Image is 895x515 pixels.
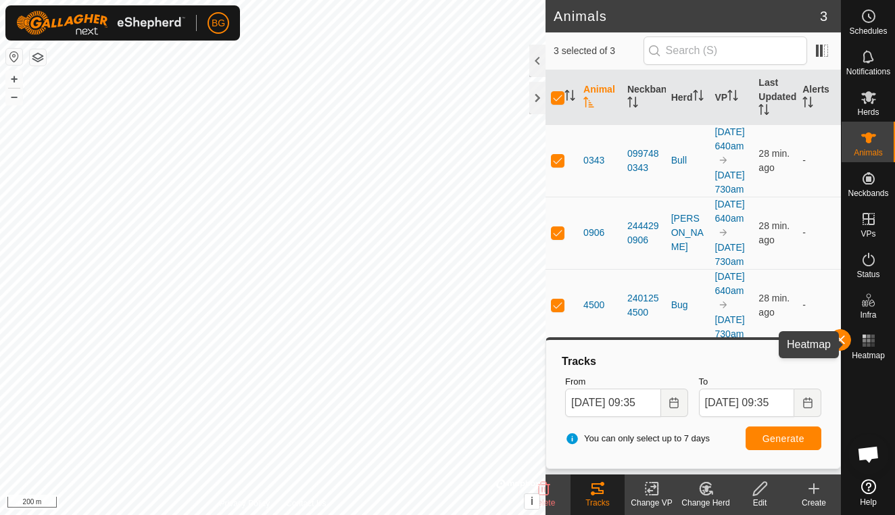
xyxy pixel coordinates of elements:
[848,189,888,197] span: Neckbands
[715,242,745,267] a: [DATE] 730am
[531,495,533,507] span: i
[578,70,622,125] th: Animal
[797,269,841,341] td: -
[715,271,745,296] a: [DATE] 640am
[565,375,687,389] label: From
[758,148,790,173] span: Aug 29, 2025, 9:07 AM
[715,170,745,195] a: [DATE] 730am
[286,497,326,510] a: Contact Us
[718,299,729,310] img: to
[856,270,879,278] span: Status
[852,351,885,360] span: Heatmap
[718,227,729,238] img: to
[846,68,890,76] span: Notifications
[671,212,704,254] div: [PERSON_NAME]
[820,6,827,26] span: 3
[622,70,666,125] th: Neckband
[710,70,754,125] th: VP
[583,99,594,109] p-sorticon: Activate to sort
[627,99,638,109] p-sorticon: Activate to sort
[715,126,745,151] a: [DATE] 640am
[6,71,22,87] button: +
[715,314,745,339] a: [DATE] 730am
[693,92,704,103] p-sorticon: Activate to sort
[30,49,46,66] button: Map Layers
[661,389,688,417] button: Choose Date
[565,432,710,445] span: You can only select up to 7 days
[671,153,704,168] div: Bull
[753,70,797,125] th: Last Updated
[746,426,821,450] button: Generate
[849,27,887,35] span: Schedules
[797,70,841,125] th: Alerts
[627,291,660,320] div: 2401254500
[666,70,710,125] th: Herd
[212,16,225,30] span: BG
[718,155,729,166] img: to
[627,147,660,175] div: 0997480343
[802,99,813,109] p-sorticon: Activate to sort
[758,220,790,245] span: Aug 29, 2025, 9:07 AM
[6,89,22,105] button: –
[699,375,821,389] label: To
[583,226,604,240] span: 0906
[842,474,895,512] a: Help
[627,219,660,247] div: 2444290906
[560,353,827,370] div: Tracks
[564,92,575,103] p-sorticon: Activate to sort
[644,36,807,65] input: Search (S)
[854,149,883,157] span: Animals
[727,92,738,103] p-sorticon: Activate to sort
[758,106,769,117] p-sorticon: Activate to sort
[715,199,745,224] a: [DATE] 640am
[671,298,704,312] div: Bug
[583,298,604,312] span: 4500
[857,108,879,116] span: Herds
[6,49,22,65] button: Reset Map
[220,497,270,510] a: Privacy Policy
[794,389,821,417] button: Choose Date
[763,433,804,444] span: Generate
[848,434,889,474] a: Open chat
[797,197,841,269] td: -
[554,8,820,24] h2: Animals
[554,44,644,58] span: 3 selected of 3
[571,497,625,509] div: Tracks
[16,11,185,35] img: Gallagher Logo
[797,124,841,197] td: -
[860,311,876,319] span: Infra
[733,497,787,509] div: Edit
[861,230,875,238] span: VPs
[625,497,679,509] div: Change VP
[758,293,790,318] span: Aug 29, 2025, 9:07 AM
[860,498,877,506] span: Help
[679,497,733,509] div: Change Herd
[787,497,841,509] div: Create
[525,494,539,509] button: i
[583,153,604,168] span: 0343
